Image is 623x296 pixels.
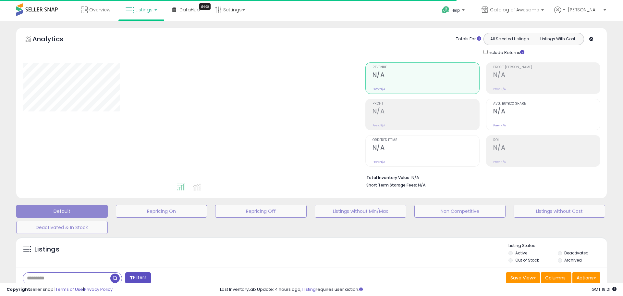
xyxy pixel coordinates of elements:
span: Profit [PERSON_NAME] [493,66,600,69]
button: All Selected Listings [485,35,534,43]
button: Deactivated & In Stock [16,221,108,234]
button: Default [16,205,108,218]
div: seller snap | | [6,287,113,293]
strong: Copyright [6,286,30,292]
h2: N/A [373,144,479,153]
h5: Analytics [32,34,76,45]
span: ROI [493,138,600,142]
a: Help [437,1,471,21]
h2: N/A [373,71,479,80]
span: Avg. Buybox Share [493,102,600,106]
span: N/A [418,182,426,188]
button: Non Competitive [414,205,506,218]
span: Revenue [373,66,479,69]
h2: N/A [493,71,600,80]
span: Overview [89,6,110,13]
button: Listings With Cost [533,35,582,43]
i: Get Help [442,6,450,14]
div: Include Returns [479,48,532,56]
span: Hi [PERSON_NAME] [563,6,602,13]
b: Total Inventory Value: [366,175,410,180]
a: Hi [PERSON_NAME] [554,6,606,21]
span: Profit [373,102,479,106]
span: Listings [136,6,153,13]
h2: N/A [373,108,479,116]
button: Repricing On [116,205,207,218]
span: Catalog of Awesome [490,6,539,13]
small: Prev: N/A [373,160,385,164]
h2: N/A [493,108,600,116]
div: Tooltip anchor [199,3,211,10]
span: Ordered Items [373,138,479,142]
small: Prev: N/A [493,87,506,91]
span: DataHub [179,6,200,13]
li: N/A [366,173,595,181]
div: Totals For [456,36,481,42]
small: Prev: N/A [373,87,385,91]
button: Repricing Off [215,205,307,218]
b: Short Term Storage Fees: [366,182,417,188]
small: Prev: N/A [493,160,506,164]
h2: N/A [493,144,600,153]
span: Help [451,7,460,13]
button: Listings without Cost [514,205,605,218]
button: Listings without Min/Max [315,205,406,218]
small: Prev: N/A [493,123,506,127]
small: Prev: N/A [373,123,385,127]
